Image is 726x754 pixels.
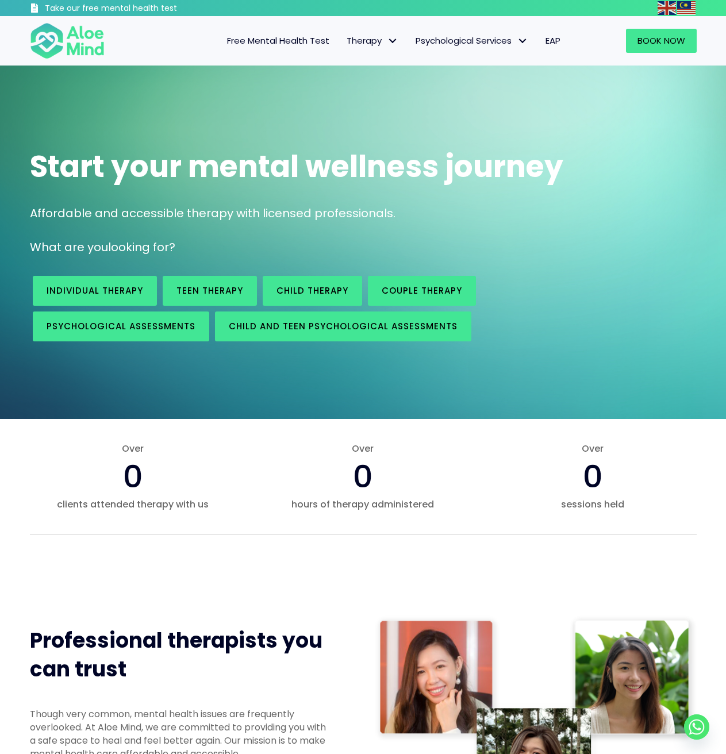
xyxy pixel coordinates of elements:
span: Psychological Services: submenu [514,33,531,49]
span: Child and Teen Psychological assessments [229,320,458,332]
img: en [658,1,676,15]
span: Free Mental Health Test [227,34,329,47]
span: 0 [583,455,603,498]
span: Child Therapy [276,284,348,297]
span: Psychological assessments [47,320,195,332]
span: hours of therapy administered [259,498,466,511]
img: ms [677,1,696,15]
a: Child and Teen Psychological assessments [215,311,471,341]
a: EAP [537,29,569,53]
a: English [658,1,677,14]
span: Over [259,442,466,455]
a: Take our free mental health test [30,3,239,16]
span: clients attended therapy with us [30,498,237,511]
span: 0 [123,455,143,498]
a: TherapyTherapy: submenu [338,29,407,53]
span: Teen Therapy [176,284,243,297]
a: Couple therapy [368,276,476,306]
span: 0 [353,455,373,498]
span: Over [30,442,237,455]
h3: Take our free mental health test [45,3,239,14]
a: Individual therapy [33,276,157,306]
a: Book Now [626,29,697,53]
span: Therapy [347,34,398,47]
span: Professional therapists you can trust [30,626,322,684]
span: Couple therapy [382,284,462,297]
span: Book Now [637,34,685,47]
a: Psychological assessments [33,311,209,341]
a: Psychological ServicesPsychological Services: submenu [407,29,537,53]
a: Free Mental Health Test [218,29,338,53]
a: Teen Therapy [163,276,257,306]
p: Affordable and accessible therapy with licensed professionals. [30,205,697,222]
span: Start your mental wellness journey [30,145,563,187]
span: Over [489,442,696,455]
img: Aloe mind Logo [30,22,105,60]
span: Psychological Services [416,34,528,47]
span: Individual therapy [47,284,143,297]
span: Therapy: submenu [385,33,401,49]
span: looking for? [108,239,175,255]
a: Whatsapp [684,714,709,740]
span: sessions held [489,498,696,511]
nav: Menu [120,29,569,53]
span: What are you [30,239,108,255]
a: Child Therapy [263,276,362,306]
a: Malay [677,1,697,14]
span: EAP [546,34,560,47]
